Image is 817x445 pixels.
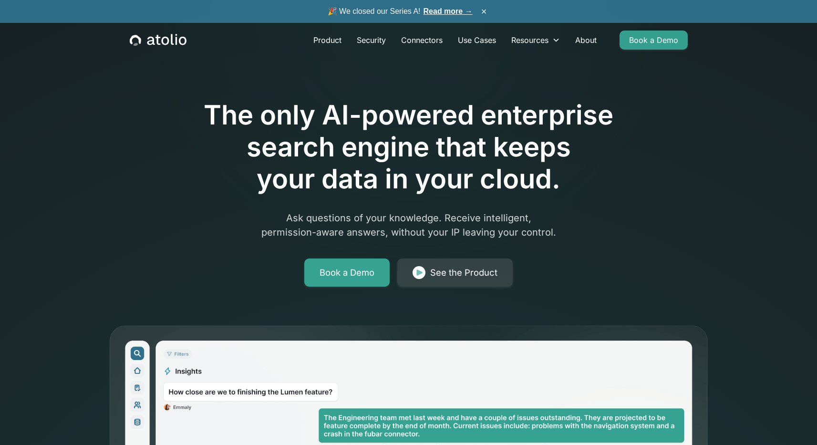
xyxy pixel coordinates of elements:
[478,6,490,17] button: ×
[620,31,688,50] a: Book a Demo
[430,266,497,279] div: See the Product
[393,31,450,50] a: Connectors
[511,34,548,46] div: Resources
[450,31,504,50] a: Use Cases
[328,6,473,17] span: 🎉 We closed our Series A!
[304,259,390,287] a: Book a Demo
[424,7,473,15] a: Read more →
[306,31,349,50] a: Product
[349,31,393,50] a: Security
[397,259,513,287] a: See the Product
[226,211,592,239] p: Ask questions of your knowledge. Receive intelligent, permission-aware answers, without your IP l...
[504,31,568,50] div: Resources
[568,31,604,50] a: About
[130,34,186,46] a: home
[165,99,653,196] h1: The only AI-powered enterprise search engine that keeps your data in your cloud.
